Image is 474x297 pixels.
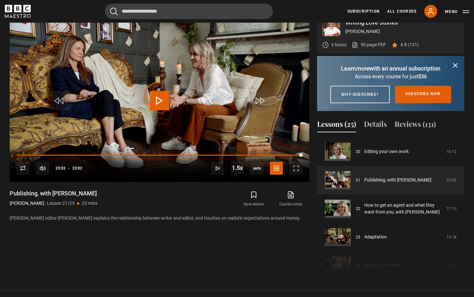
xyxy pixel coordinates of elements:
p: Access every course for just [325,73,457,81]
p: 6 hours [331,41,346,48]
span: auto [251,162,263,175]
button: Reviews (131) [395,119,436,132]
h1: Publishing, with [PERSON_NAME] [10,190,98,197]
button: Toggle navigation [445,8,469,15]
p: Lesson 21/25 [47,200,75,207]
button: Lessons (25) [317,119,356,132]
p: Writing Love Stories [345,20,459,26]
a: Editing your own work [364,148,409,155]
button: Details [364,119,387,132]
input: Search [105,4,273,19]
a: How to get an agent and what they want from you, with [PERSON_NAME] [364,202,443,215]
a: Course notes [273,190,309,208]
a: Subscription [347,8,379,14]
a: Adaptation [364,234,387,240]
p: 4.8 (131) [400,41,419,48]
button: Fullscreen [290,162,303,175]
span: - [68,166,70,170]
a: Publishing, with [PERSON_NAME] [364,177,431,183]
button: Playback Rate [231,161,244,174]
a: Why subscribe? [330,86,390,103]
p: Learn with an annual subscription [325,64,457,73]
button: Submit the search query [110,7,118,16]
button: Save lesson [235,190,272,208]
button: Next Lesson [211,162,224,175]
video-js: Video Player [10,13,309,182]
p: 23 mins [82,200,98,207]
a: 90 page PDF [352,41,386,48]
button: Mute [36,162,49,175]
span: $36 [418,73,427,80]
button: Replay [16,162,29,175]
div: Current quality: 720p [251,162,263,175]
p: [PERSON_NAME] [10,200,44,207]
button: Captions [270,162,283,175]
span: 23:02 [72,162,82,174]
div: Progress Bar [16,155,303,156]
a: Subscribe now [395,86,451,103]
p: [PERSON_NAME] editor [PERSON_NAME] explains the relationship between writer and editor, and touch... [10,215,309,222]
i: more [356,65,369,72]
span: 23:02 [56,162,66,174]
p: [PERSON_NAME] [345,28,459,35]
svg: BBC Maestro [5,5,31,18]
a: All Courses [387,8,417,14]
